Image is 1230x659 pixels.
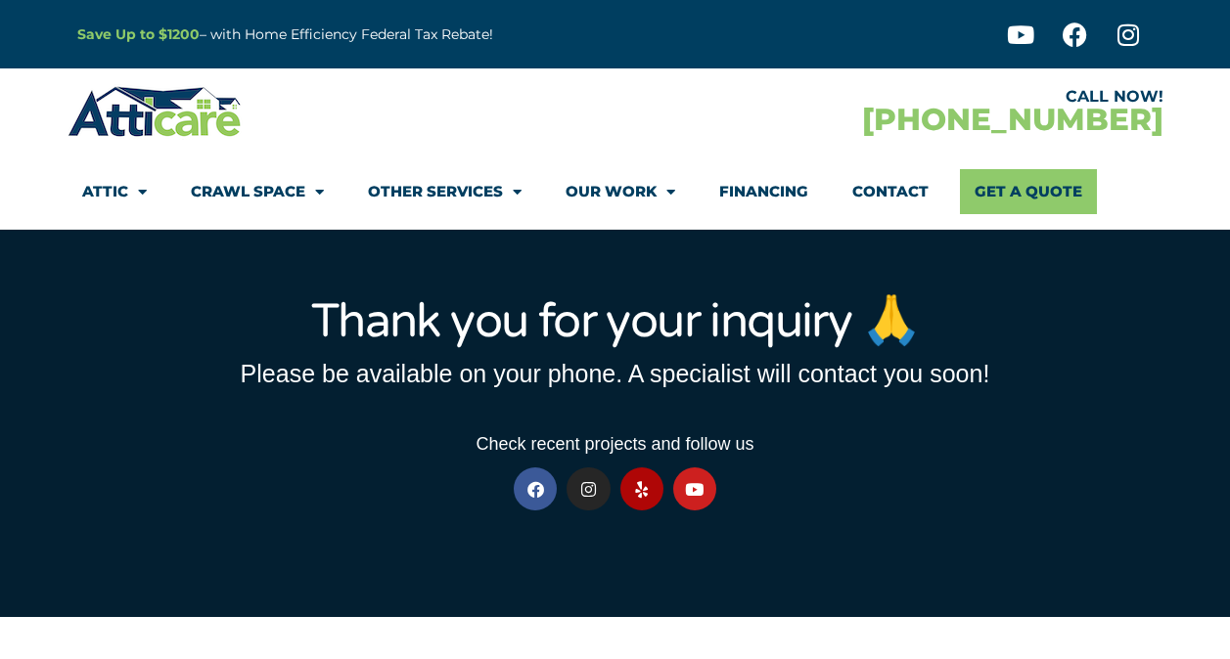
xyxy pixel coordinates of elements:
[852,169,929,214] a: Contact
[368,169,522,214] a: Other Services
[82,169,147,214] a: Attic
[615,89,1163,105] div: CALL NOW!
[77,298,1154,345] h1: Thank you for your inquiry 🙏
[82,169,1149,214] nav: Menu
[77,23,711,46] p: – with Home Efficiency Federal Tax Rebate!
[566,169,675,214] a: Our Work
[77,25,200,43] a: Save Up to $1200
[191,169,324,214] a: Crawl Space
[719,169,808,214] a: Financing
[77,362,1154,386] h3: Please be available on your phone. A specialist will contact you soon!
[960,169,1097,214] a: Get A Quote
[77,435,1154,453] h3: Check recent projects and follow us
